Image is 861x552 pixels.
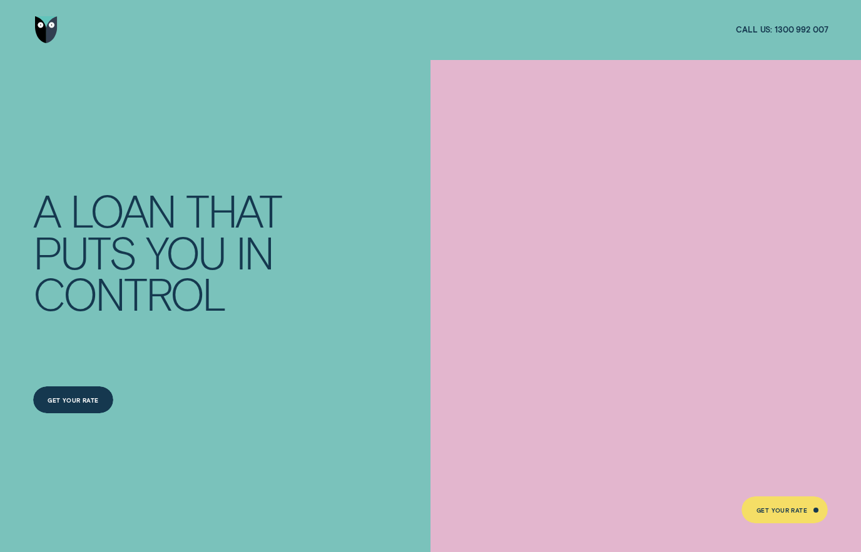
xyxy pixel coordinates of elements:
[736,24,772,35] span: Call us:
[33,189,292,314] h4: A LOAN THAT PUTS YOU IN CONTROL
[33,386,114,413] a: GET YOUR RATE
[35,16,58,43] img: Wisr
[736,24,828,35] a: Call us:1300 992 007
[741,496,828,523] a: GET YOUR RATE
[775,24,828,35] span: 1300 992 007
